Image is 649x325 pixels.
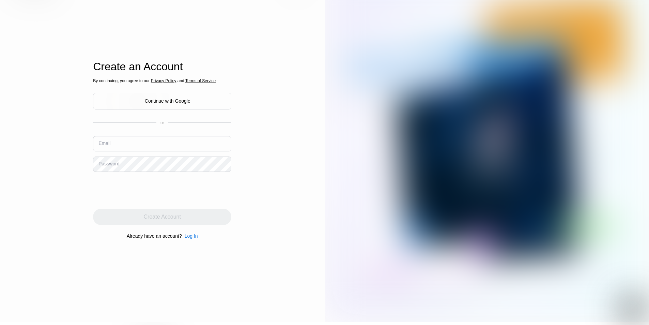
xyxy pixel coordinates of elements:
div: Create an Account [93,60,231,73]
div: Already have an account? [127,233,182,239]
div: Log In [185,233,198,239]
div: Continue with Google [145,98,190,104]
div: By continuing, you agree to our [93,78,231,83]
span: Terms of Service [185,78,216,83]
span: and [176,78,185,83]
div: Email [98,141,110,146]
span: Privacy Policy [151,78,176,83]
div: or [160,120,164,125]
iframe: Button to launch messaging window [622,298,644,320]
iframe: reCAPTCHA [93,177,197,204]
div: Continue with Google [93,93,231,109]
div: Password [98,161,119,166]
div: Log In [182,233,198,239]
